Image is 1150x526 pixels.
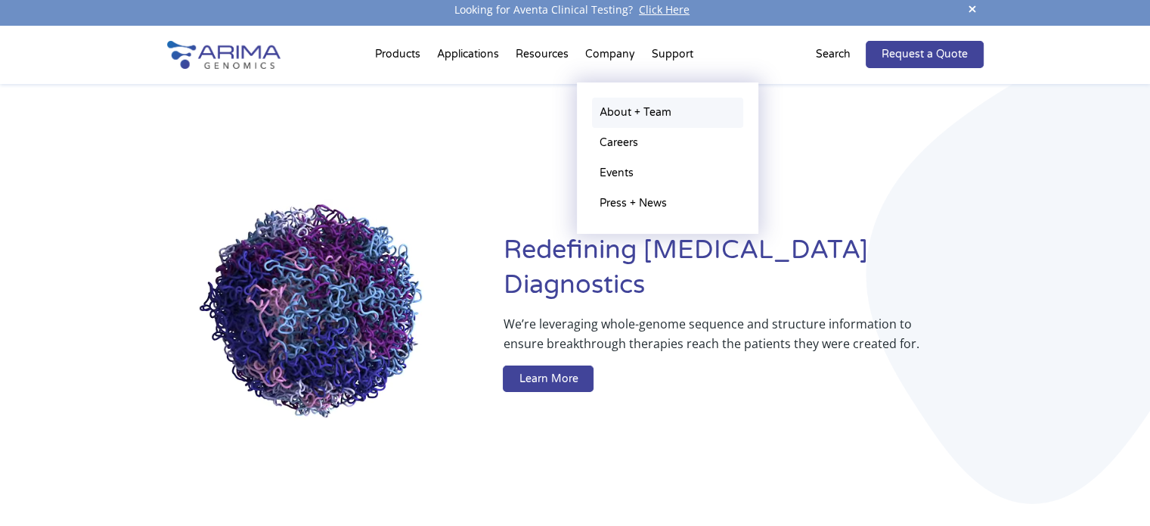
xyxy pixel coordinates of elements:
[167,41,281,69] img: Arima-Genomics-logo
[1074,453,1150,526] iframe: Chat Widget
[592,98,743,128] a: About + Team
[633,2,696,17] a: Click Here
[592,158,743,188] a: Events
[816,45,851,64] p: Search
[503,233,983,314] h1: Redefining [MEDICAL_DATA] Diagnostics
[866,41,984,68] a: Request a Quote
[503,366,594,393] a: Learn More
[592,188,743,219] a: Press + News
[503,314,922,366] p: We’re leveraging whole-genome sequence and structure information to ensure breakthrough therapies...
[592,128,743,158] a: Careers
